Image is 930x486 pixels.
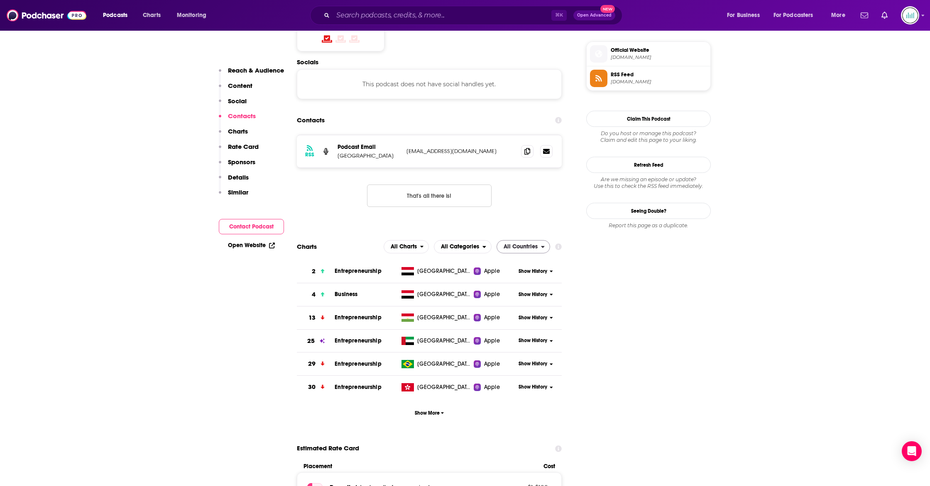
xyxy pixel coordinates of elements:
[228,173,249,181] p: Details
[318,6,630,25] div: Search podcasts, credits, & more...
[474,313,516,322] a: Apple
[586,111,711,127] button: Claim This Podcast
[577,13,612,17] span: Open Advanced
[297,243,317,250] h2: Charts
[417,267,471,275] span: Yemen
[586,203,711,219] a: Seeing Double?
[551,10,567,21] span: ⌘ K
[516,360,556,367] button: Show History
[219,219,284,234] button: Contact Podcast
[398,290,474,299] a: [GEOGRAPHIC_DATA]
[171,9,217,22] button: open menu
[474,383,516,391] a: Apple
[417,383,471,391] span: Hong Kong
[219,173,249,189] button: Details
[228,97,247,105] p: Social
[586,130,711,143] div: Claim and edit this page to your liking.
[297,306,335,329] a: 13
[333,9,551,22] input: Search podcasts, credits, & more...
[297,58,562,66] h2: Socials
[303,463,536,470] span: Placement
[335,337,381,344] a: Entrepreneurship
[219,82,252,97] button: Content
[586,157,711,173] button: Refresh Feed
[228,188,248,196] p: Similar
[398,267,474,275] a: [GEOGRAPHIC_DATA]
[434,240,492,253] h2: Categories
[308,313,316,323] h3: 13
[441,244,479,250] span: All Categories
[7,7,86,23] img: Podchaser - Follow, Share and Rate Podcasts
[143,10,161,21] span: Charts
[335,267,381,275] span: Entrepreneurship
[398,383,474,391] a: [GEOGRAPHIC_DATA]
[611,54,707,61] span: hbr.org
[219,188,248,204] button: Similar
[484,383,500,391] span: Apple
[484,267,500,275] span: Apple
[297,112,325,128] h2: Contacts
[519,384,547,391] span: Show History
[384,240,429,253] button: open menu
[484,337,500,345] span: Apple
[297,376,335,399] a: 30
[516,291,556,298] button: Show History
[590,70,707,87] a: RSS Feed[DOMAIN_NAME]
[307,336,315,346] h3: 25
[228,158,255,166] p: Sponsors
[484,290,500,299] span: Apple
[335,384,381,391] a: Entrepreneurship
[335,360,381,367] a: Entrepreneurship
[519,337,547,344] span: Show History
[611,79,707,85] span: feeds.megaphone.fm
[219,97,247,112] button: Social
[297,440,359,456] span: Estimated Rate Card
[305,151,314,158] h3: RSS
[878,8,891,22] a: Show notifications dropdown
[219,158,255,173] button: Sponsors
[312,290,316,299] h3: 4
[586,176,711,190] div: Are we missing an episode or update? Use this to check the RSS feed immediately.
[177,10,206,21] span: Monitoring
[297,405,562,420] button: Show More
[484,313,500,322] span: Apple
[219,143,259,158] button: Rate Card
[228,127,248,135] p: Charts
[367,185,492,207] button: Nothing here.
[497,240,550,253] h2: Countries
[611,71,707,78] span: RSS Feed
[902,441,922,461] div: Open Intercom Messenger
[721,9,770,22] button: open menu
[901,6,919,24] button: Show profile menu
[484,360,500,368] span: Apple
[727,10,760,21] span: For Business
[773,10,813,21] span: For Podcasters
[590,45,707,63] a: Official Website[DOMAIN_NAME]
[228,112,256,120] p: Contacts
[901,6,919,24] span: Logged in as podglomerate
[338,152,400,159] p: [GEOGRAPHIC_DATA]
[219,127,248,143] button: Charts
[417,337,471,345] span: United Arab Emirates
[474,267,516,275] a: Apple
[417,360,471,368] span: Brazil
[312,267,316,276] h3: 2
[228,143,259,151] p: Rate Card
[519,314,547,321] span: Show History
[335,291,357,298] a: Business
[228,66,284,74] p: Reach & Audience
[611,46,707,54] span: Official Website
[516,314,556,321] button: Show History
[516,337,556,344] button: Show History
[335,314,381,321] a: Entrepreneurship
[586,222,711,229] div: Report this page as a duplicate.
[516,384,556,391] button: Show History
[543,463,555,470] span: Cost
[519,268,547,275] span: Show History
